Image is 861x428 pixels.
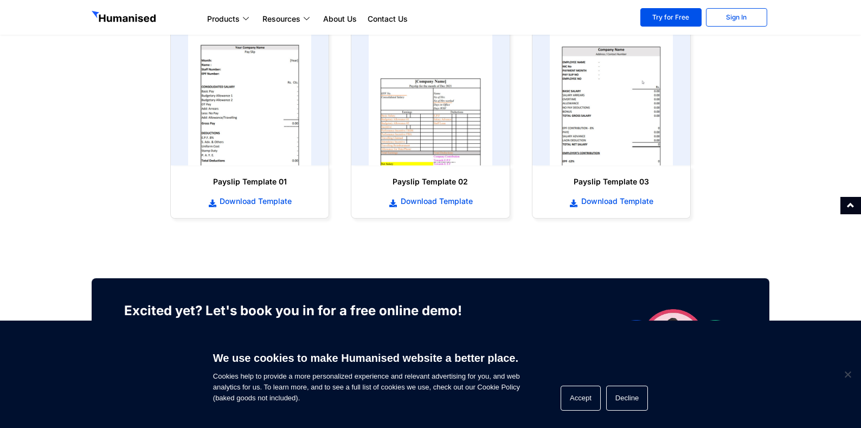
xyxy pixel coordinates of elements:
h6: Payslip Template 03 [543,176,679,187]
a: Download Template [182,195,318,207]
a: Try for Free [640,8,702,27]
span: Download Template [217,196,292,207]
button: Accept [561,386,601,411]
span: Decline [842,369,853,380]
a: Products [202,12,257,25]
span: Download Template [579,196,653,207]
h6: Payslip Template 02 [362,176,498,187]
h3: Excited yet? Let's book you in for a free online demo! [124,300,479,322]
span: Download Template [398,196,473,207]
img: payslip template [188,30,311,165]
a: Download Template [543,195,679,207]
a: Resources [257,12,318,25]
img: payslip template [369,30,492,165]
a: About Us [318,12,362,25]
span: Cookies help to provide a more personalized experience and relevant advertising for you, and web ... [213,345,520,404]
img: GetHumanised Logo [92,11,158,25]
h6: We use cookies to make Humanised website a better place. [213,350,520,366]
img: payslip template [550,30,673,165]
a: Download Template [362,195,498,207]
h6: Payslip Template 01 [182,176,318,187]
a: Contact Us [362,12,413,25]
a: Sign In [706,8,767,27]
button: Decline [606,386,648,411]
